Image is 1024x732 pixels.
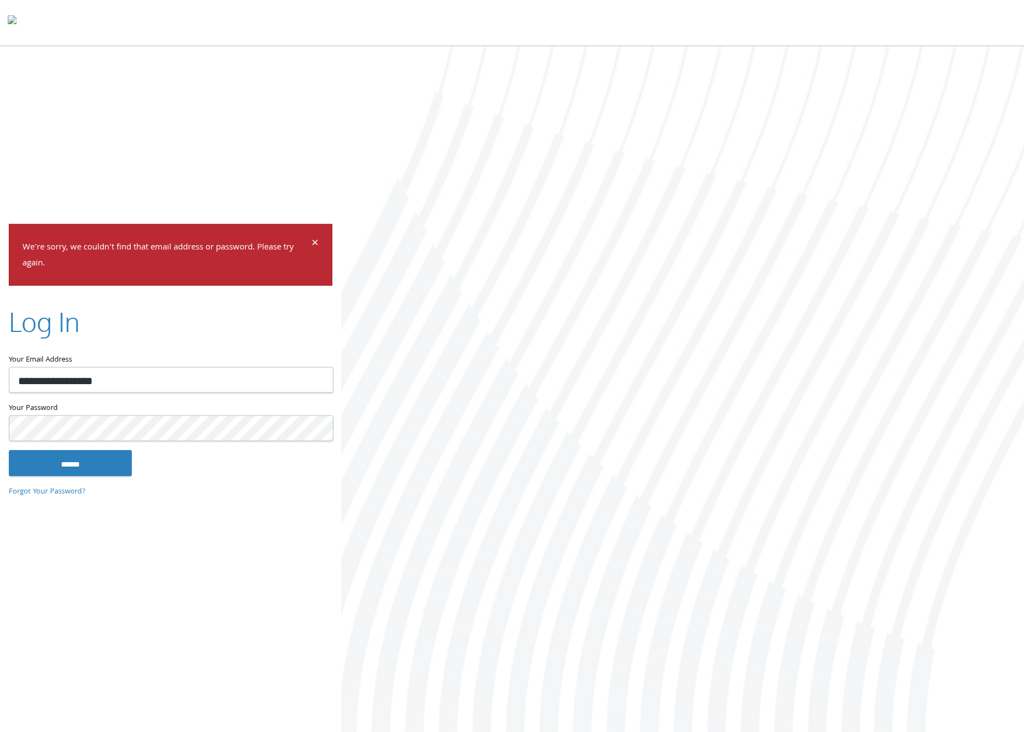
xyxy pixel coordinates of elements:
button: Dismiss alert [311,238,319,251]
img: todyl-logo-dark.svg [8,12,16,34]
label: Your Password [9,401,332,415]
span: × [311,234,319,255]
a: Forgot Your Password? [9,486,86,498]
h2: Log In [9,303,80,340]
p: We're sorry, we couldn't find that email address or password. Please try again. [23,240,310,272]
